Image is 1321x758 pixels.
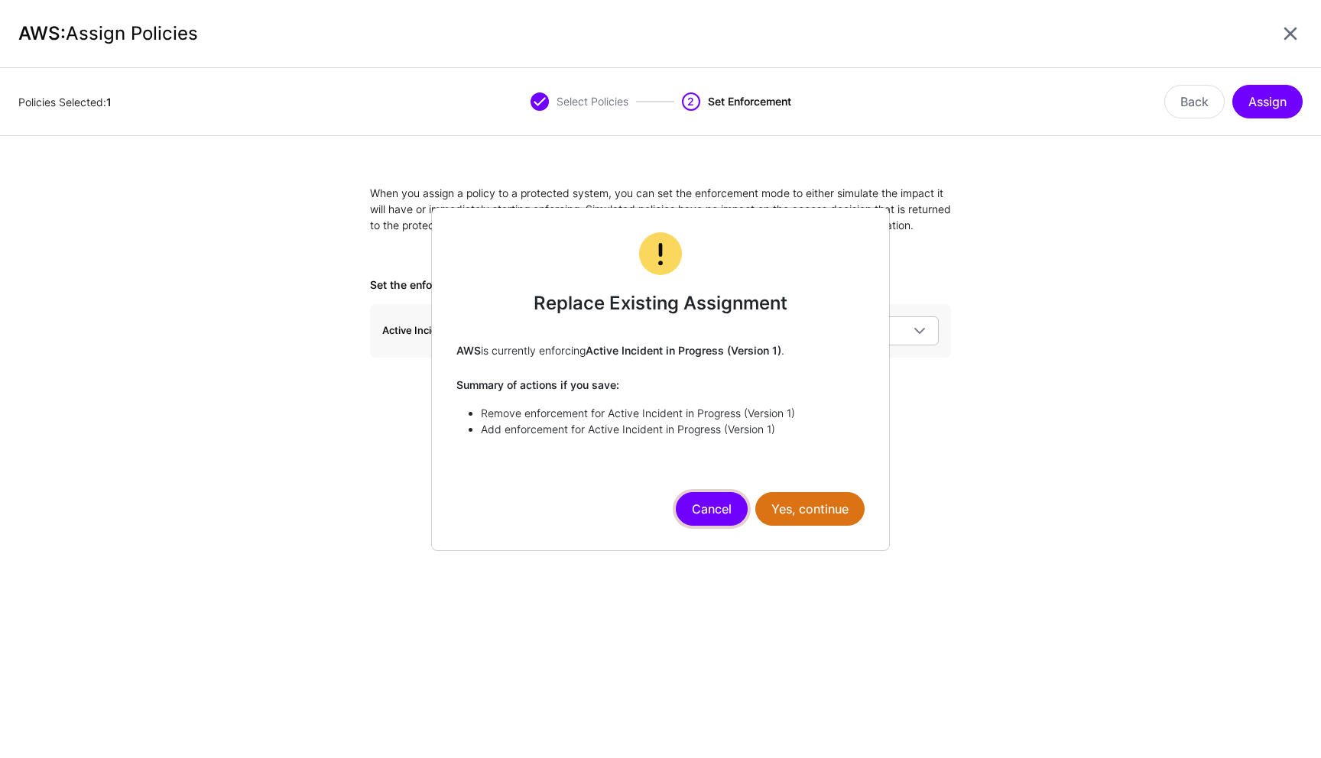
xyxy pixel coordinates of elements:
[456,290,865,316] h2: Replace Existing Assignment
[481,421,865,437] li: Add enforcement for Active Incident in Progress (Version 1)
[456,378,619,391] strong: Summary of actions if you save:
[755,492,865,526] button: Yes, continue
[481,405,865,421] li: Remove enforcement for Active Incident in Progress (Version 1)
[456,342,865,358] p: is currently enforcing .
[456,344,481,357] strong: AWS
[586,344,781,357] strong: Active Incident in Progress (Version 1)
[676,492,748,526] button: Cancel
